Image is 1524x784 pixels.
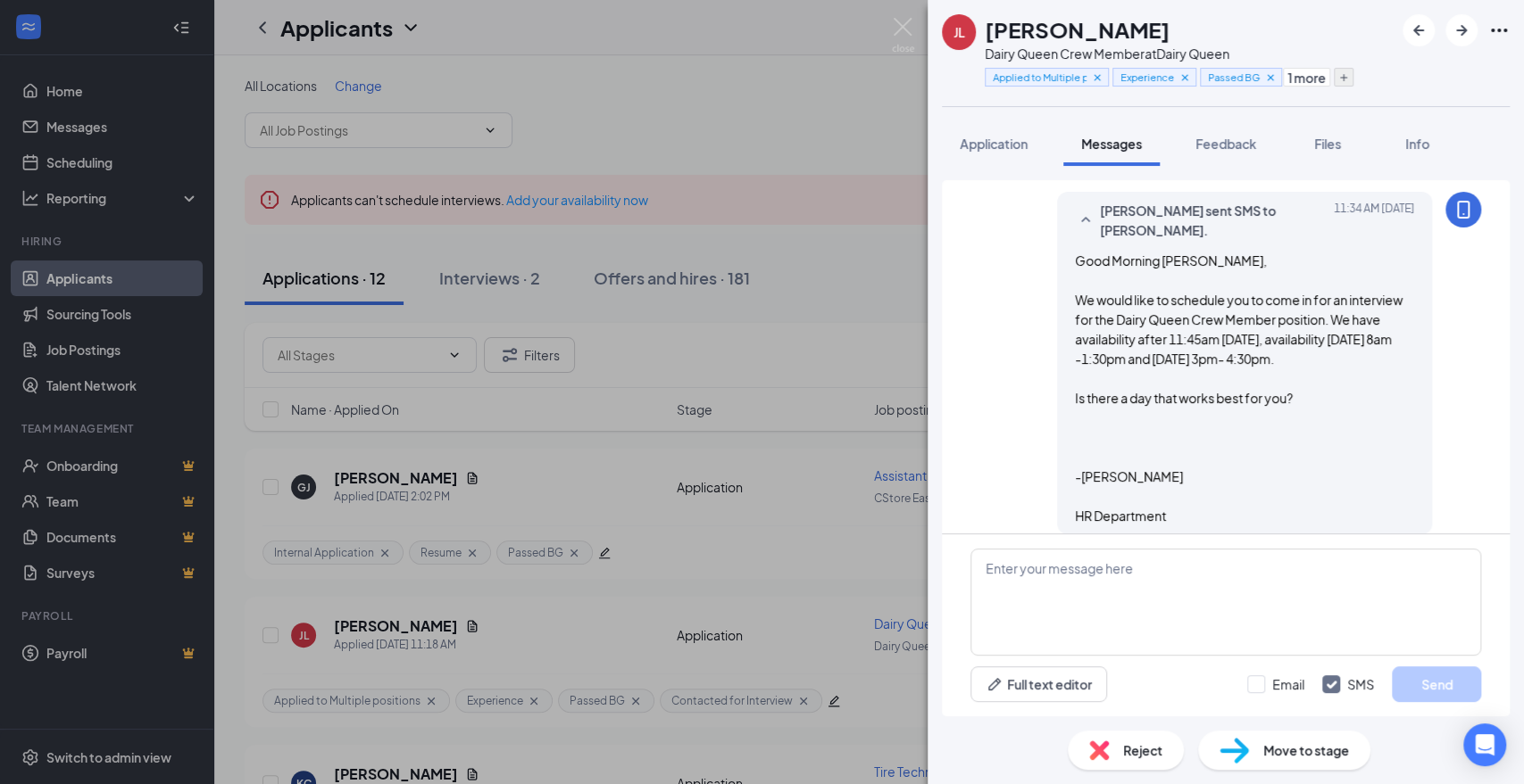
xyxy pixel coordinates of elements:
svg: Ellipses [1488,20,1510,41]
svg: ArrowLeftNew [1408,20,1429,41]
span: Experience [1120,70,1174,85]
span: Application [960,136,1028,152]
svg: Plus [1338,72,1349,83]
span: Move to stage [1263,740,1349,760]
span: Reject [1123,740,1162,760]
span: [DATE] 11:34 AM [1334,201,1414,240]
span: Info [1405,136,1429,152]
svg: ArrowRight [1451,20,1472,41]
span: Good Morning [PERSON_NAME], We would like to schedule you to come in for an interview for the Dai... [1075,252,1403,524]
svg: SmallChevronUp [1075,210,1096,231]
span: Feedback [1195,136,1256,152]
span: Applied to Multiple positions [993,70,1087,85]
svg: Cross [1178,71,1191,84]
button: Plus [1334,68,1353,87]
button: ArrowLeftNew [1403,14,1435,46]
span: [PERSON_NAME] sent SMS to [PERSON_NAME]. [1100,201,1334,240]
button: 1 more [1283,68,1330,87]
svg: MobileSms [1453,199,1474,220]
h1: [PERSON_NAME] [985,14,1170,45]
span: Messages [1081,136,1142,152]
svg: Pen [986,675,1004,693]
div: Open Intercom Messenger [1463,723,1506,766]
div: Dairy Queen Crew Member at Dairy Queen [985,45,1394,62]
div: JL [954,23,965,41]
button: Full text editorPen [970,666,1107,702]
button: Send [1392,666,1481,702]
svg: Cross [1091,71,1103,84]
svg: Cross [1264,71,1277,84]
button: ArrowRight [1445,14,1478,46]
span: Files [1314,136,1341,152]
span: Passed BG [1208,70,1260,85]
